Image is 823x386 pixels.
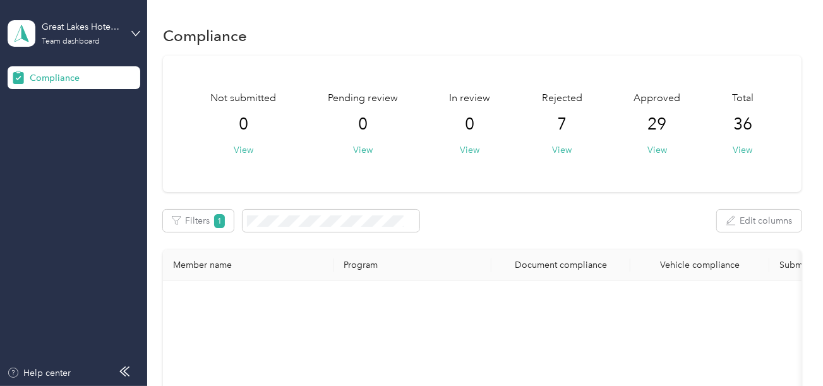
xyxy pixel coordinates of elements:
div: Vehicle compliance [640,260,759,270]
span: 0 [465,114,474,135]
button: View [552,143,572,157]
button: Help center [7,366,71,380]
iframe: Everlance-gr Chat Button Frame [752,315,823,386]
div: Document compliance [502,260,620,270]
div: Great Lakes Hotel Supply Co. [42,20,121,33]
button: View [647,143,667,157]
span: Pending review [328,91,398,106]
span: Total [732,91,754,106]
div: Team dashboard [42,38,100,45]
span: 7 [557,114,567,135]
span: Rejected [542,91,582,106]
th: Program [333,250,491,281]
span: 36 [733,114,752,135]
button: Filters1 [163,210,234,232]
button: View [353,143,373,157]
button: Edit columns [717,210,802,232]
span: 1 [214,214,225,228]
th: Member name [163,250,333,281]
span: Approved [634,91,680,106]
span: 0 [358,114,368,135]
button: View [733,143,752,157]
button: View [460,143,479,157]
h1: Compliance [163,29,247,42]
span: In review [449,91,490,106]
span: 29 [647,114,666,135]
